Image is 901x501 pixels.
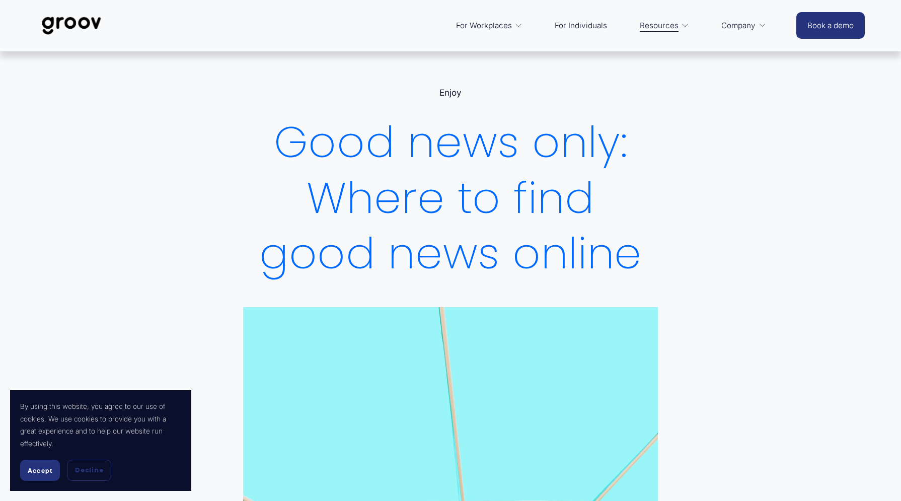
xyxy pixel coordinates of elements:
[67,460,111,481] button: Decline
[36,9,107,42] img: Groov | Workplace Science Platform | Unlock Performance | Drive Results
[796,12,865,39] a: Book a demo
[635,14,694,38] a: folder dropdown
[20,460,60,481] button: Accept
[456,19,512,33] span: For Workplaces
[10,390,191,491] section: Cookie banner
[721,19,756,33] span: Company
[75,466,103,475] span: Decline
[716,14,771,38] a: folder dropdown
[451,14,528,38] a: folder dropdown
[28,467,52,474] span: Accept
[550,14,612,38] a: For Individuals
[243,115,657,282] h1: Good news only: Where to find good news online
[439,88,462,98] a: Enjoy
[640,19,679,33] span: Resources
[20,400,181,450] p: By using this website, you agree to our use of cookies. We use cookies to provide you with a grea...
